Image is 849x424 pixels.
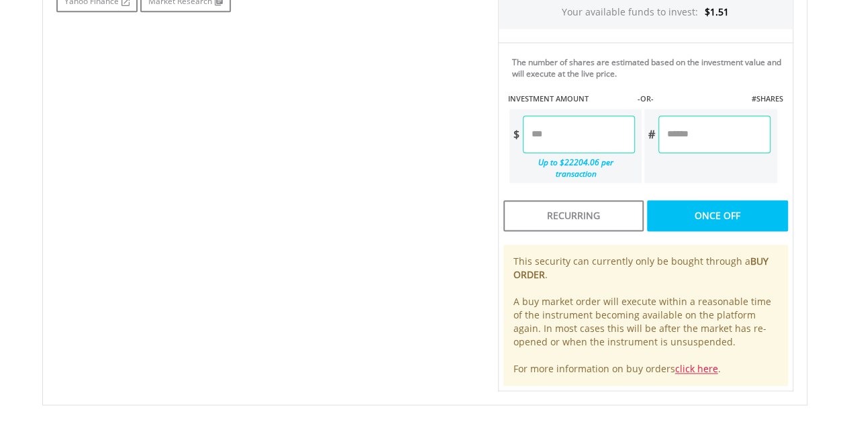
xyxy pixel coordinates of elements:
[644,116,658,153] div: #
[503,200,644,231] div: Recurring
[509,153,636,183] div: Up to $22204.06 per transaction
[751,93,783,104] label: #SHARES
[647,200,787,231] div: Once Off
[512,56,787,79] div: The number of shares are estimated based on the investment value and will execute at the live price.
[675,362,718,375] a: click here
[503,245,788,386] div: This security can currently only be bought through a . A buy market order will execute within a r...
[637,93,653,104] label: -OR-
[705,5,729,18] span: $1.51
[508,93,589,104] label: INVESTMENT AMOUNT
[509,116,523,153] div: $
[513,255,768,281] b: BUY ORDER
